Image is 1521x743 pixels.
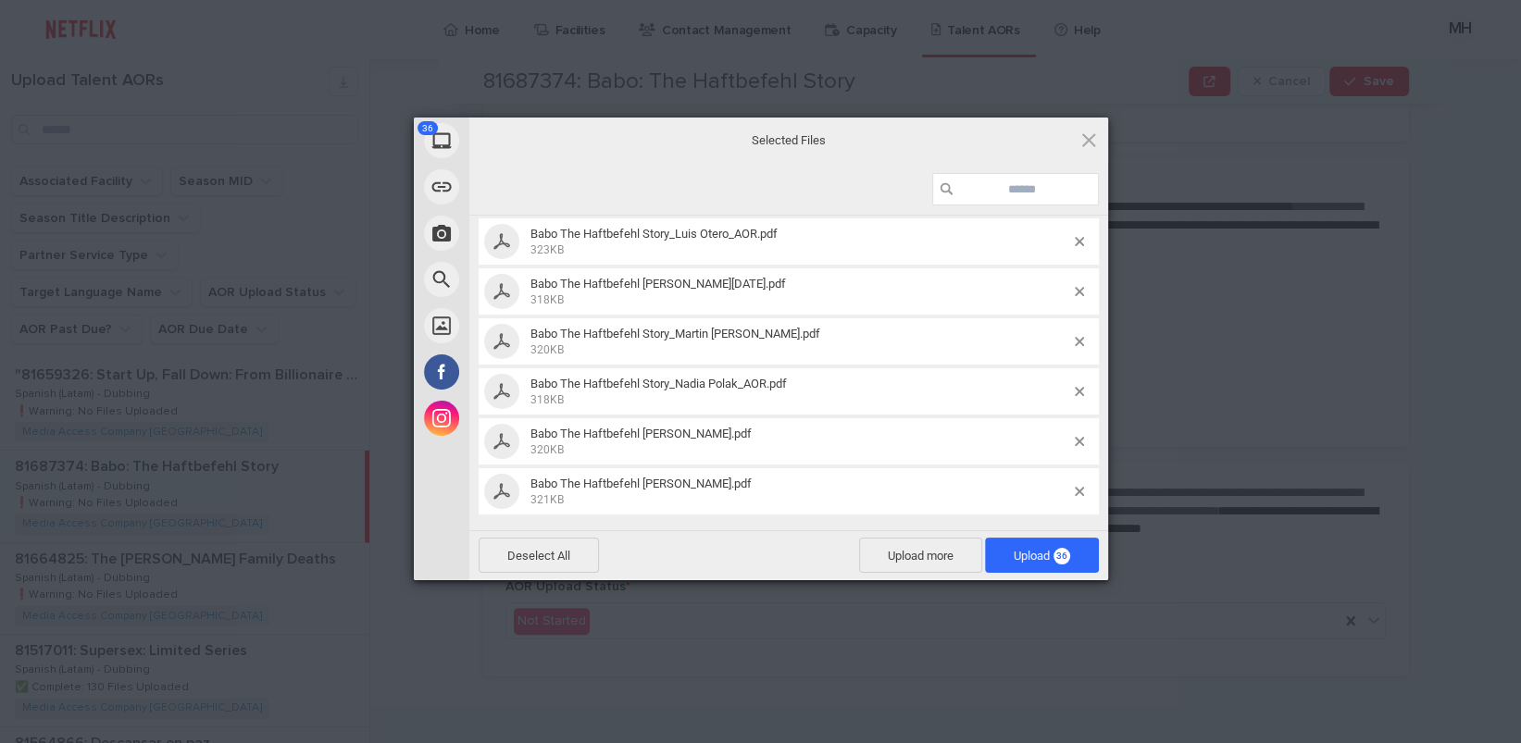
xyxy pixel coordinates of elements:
span: Upload more [859,538,982,573]
div: Facebook [414,349,636,395]
span: Deselect All [479,538,599,573]
span: Selected Files [604,131,974,148]
span: Babo The Haftbefehl Story_Martin [PERSON_NAME].pdf [530,327,820,341]
span: Click here or hit ESC to close picker [1078,130,1099,150]
span: Babo The Haftbefehl Story_Nicolas Rosas_AOR.pdf [525,477,1075,507]
div: Web Search [414,256,636,303]
span: Babo The Haftbefehl Story_Luis Otero_AOR.pdf [530,227,778,241]
span: Upload [985,538,1099,573]
span: Babo The Haftbefehl [PERSON_NAME].pdf [530,477,752,490]
span: Babo The Haftbefehl Story_Maria Noel Romero_AOR.pdf [525,277,1075,307]
div: My Device [414,118,636,164]
div: Unsplash [414,303,636,349]
span: Babo The Haftbefehl Story_Nadia Polak_AOR.pdf [530,377,787,390]
div: Take Photo [414,210,636,256]
span: Babo The Haftbefehl Story_Martin Mariano Mendez_AOR.pdf [525,327,1075,357]
span: 36 [1053,548,1070,564]
span: Babo The Haftbefehl [PERSON_NAME][DATE].pdf [530,277,786,291]
span: Babo The Haftbefehl Story_Nadia Polak_AOR.pdf [525,377,1075,407]
div: Instagram [414,395,636,441]
span: Upload [1014,549,1070,563]
span: 321KB [530,493,564,506]
span: Babo The Haftbefehl [PERSON_NAME].pdf [530,427,752,440]
span: Babo The Haftbefehl Story_Nicolás Ginesin_AOR.pdf [525,427,1075,457]
span: Babo The Haftbefehl Story_Luis Otero_AOR.pdf [525,227,1075,257]
div: Link (URL) [414,164,636,210]
span: 36 [418,121,438,135]
span: 320KB [530,343,564,356]
span: 320KB [530,443,564,456]
span: 323KB [530,243,564,256]
span: 318KB [530,293,564,306]
span: 318KB [530,393,564,406]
